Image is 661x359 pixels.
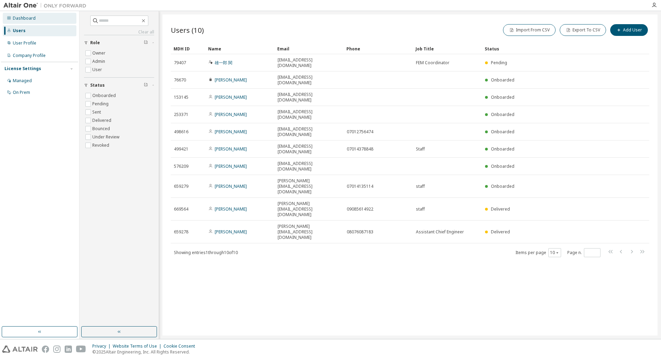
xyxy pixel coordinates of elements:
[174,184,188,189] span: 659279
[515,248,561,257] span: Items per page
[113,343,164,349] div: Website Terms of Use
[144,40,148,46] span: Clear filter
[278,161,341,172] span: [EMAIL_ADDRESS][DOMAIN_NAME]
[90,40,100,46] span: Role
[550,250,559,255] button: 10
[84,29,154,35] a: Clear all
[491,229,510,235] span: Delivered
[144,83,148,88] span: Clear filter
[278,109,341,120] span: [EMAIL_ADDRESS][DOMAIN_NAME]
[92,125,111,133] label: Bounced
[90,83,105,88] span: Status
[92,108,102,116] label: Sent
[174,206,188,212] span: 669564
[278,144,341,155] span: [EMAIL_ADDRESS][DOMAIN_NAME]
[416,206,425,212] span: staff
[92,57,106,66] label: Admin
[2,346,38,353] img: altair_logo.svg
[416,43,479,54] div: Job Title
[174,112,188,117] span: 253371
[174,77,186,83] span: 76670
[416,184,425,189] span: staff
[92,141,111,149] label: Revoked
[347,146,373,152] span: 07014378848
[491,163,514,169] span: Onboarded
[4,66,41,71] div: License Settings
[416,60,449,66] span: FEM Coordinator
[208,43,272,54] div: Name
[347,184,373,189] span: 07014135114
[491,206,510,212] span: Delivered
[174,60,186,66] span: 79407
[215,206,247,212] a: [PERSON_NAME]
[278,75,341,86] span: [EMAIL_ADDRESS][DOMAIN_NAME]
[278,92,341,103] span: [EMAIL_ADDRESS][DOMAIN_NAME]
[278,178,341,195] span: [PERSON_NAME][EMAIL_ADDRESS][DOMAIN_NAME]
[491,129,514,135] span: Onboarded
[65,346,72,353] img: linkedin.svg
[3,2,90,9] img: Altair One
[610,24,648,36] button: Add User
[278,126,341,137] span: [EMAIL_ADDRESS][DOMAIN_NAME]
[174,164,188,169] span: 576209
[76,346,86,353] img: youtube.svg
[174,129,188,135] span: 498616
[485,43,613,54] div: Status
[416,146,425,152] span: Staff
[92,100,110,108] label: Pending
[215,129,247,135] a: [PERSON_NAME]
[560,24,606,36] button: Export To CSV
[92,116,113,125] label: Delivered
[491,60,507,66] span: Pending
[215,229,247,235] a: [PERSON_NAME]
[84,78,154,93] button: Status
[277,43,341,54] div: Email
[347,229,373,235] span: 08076087183
[13,28,26,33] div: Users
[347,206,373,212] span: 09085614922
[215,60,232,66] a: 雄一郎 関
[347,129,373,135] span: 07012756474
[278,224,341,240] span: [PERSON_NAME][EMAIL_ADDRESS][DOMAIN_NAME]
[491,146,514,152] span: Onboarded
[215,146,247,152] a: [PERSON_NAME]
[92,349,199,355] p: © 2025 Altair Engineering, Inc. All Rights Reserved.
[174,250,238,255] span: Showing entries 1 through 10 of 10
[174,43,203,54] div: MDH ID
[346,43,410,54] div: Phone
[215,94,247,100] a: [PERSON_NAME]
[278,201,341,217] span: [PERSON_NAME][EMAIL_ADDRESS][DOMAIN_NAME]
[92,49,107,57] label: Owner
[567,248,601,257] span: Page n.
[42,346,49,353] img: facebook.svg
[13,90,30,95] div: On Prem
[164,343,199,349] div: Cookie Consent
[491,94,514,100] span: Onboarded
[84,35,154,50] button: Role
[174,146,188,152] span: 499421
[13,78,32,84] div: Managed
[92,66,103,74] label: User
[174,229,188,235] span: 659278
[174,95,188,100] span: 153145
[92,343,113,349] div: Privacy
[53,346,60,353] img: instagram.svg
[491,77,514,83] span: Onboarded
[13,53,46,58] div: Company Profile
[13,16,36,21] div: Dashboard
[416,229,464,235] span: Assistant Chief Engineer
[491,111,514,117] span: Onboarded
[92,91,117,100] label: Onboarded
[92,133,121,141] label: Under Review
[13,40,36,46] div: User Profile
[215,77,247,83] a: [PERSON_NAME]
[215,183,247,189] a: [PERSON_NAME]
[215,111,247,117] a: [PERSON_NAME]
[278,57,341,68] span: [EMAIL_ADDRESS][DOMAIN_NAME]
[215,163,247,169] a: [PERSON_NAME]
[503,24,556,36] button: Import From CSV
[491,183,514,189] span: Onboarded
[171,25,204,35] span: Users (10)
